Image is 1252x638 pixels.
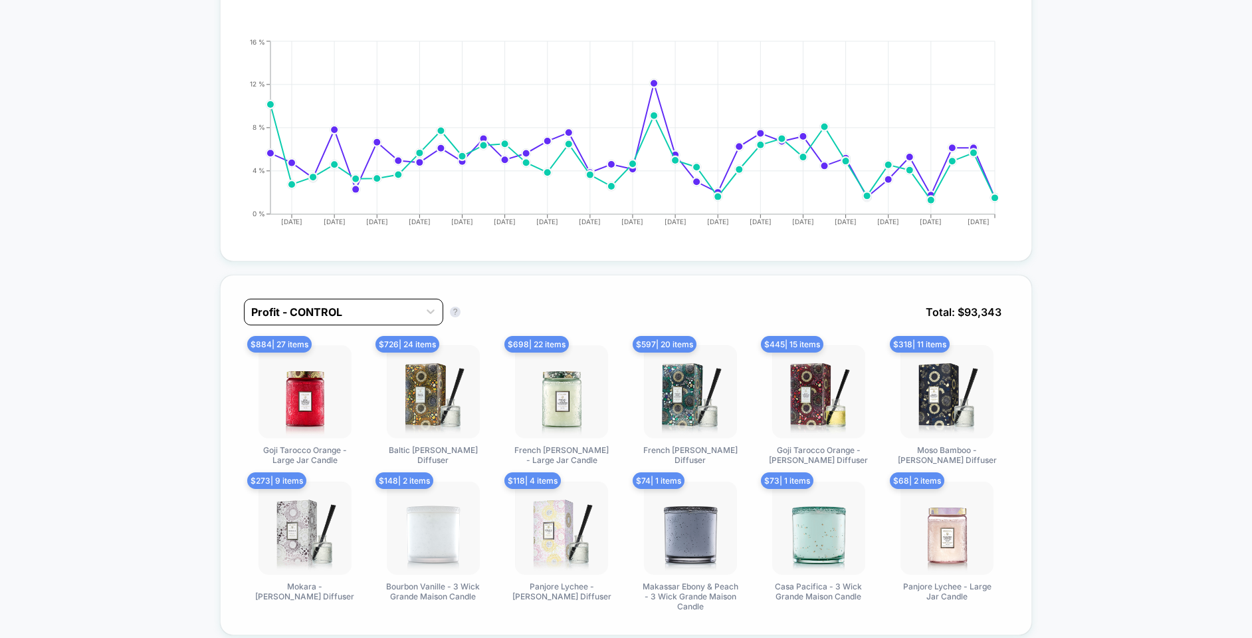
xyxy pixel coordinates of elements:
img: Panjore Lychee - Reed Diffuser [515,482,608,575]
img: Goji Tarocco Orange - Reed Diffuser [772,345,865,438]
tspan: [DATE] [451,218,473,226]
tspan: [DATE] [835,218,857,226]
span: $ 445 | 15 items [761,336,823,353]
span: $ 74 | 1 items [633,472,684,489]
tspan: [DATE] [622,218,644,226]
tspan: [DATE] [280,218,302,226]
tspan: [DATE] [792,218,814,226]
span: Goji Tarocco Orange - Large Jar Candle [255,445,355,465]
img: Bourbon Vanille - 3 Wick Grande Maison Candle [387,482,480,575]
div: CONVERSION_RATE [231,38,995,238]
img: Baltic Amber - Reed Diffuser [387,345,480,438]
tspan: [DATE] [878,218,900,226]
button: ? [450,307,461,317]
span: Makassar Ebony & Peach - 3 Wick Grande Maison Candle [641,581,740,611]
tspan: [DATE] [920,218,942,226]
tspan: 8 % [253,123,265,131]
span: French [PERSON_NAME] - Large Jar Candle [512,445,611,465]
span: $ 726 | 24 items [375,336,439,353]
span: $ 118 | 4 items [504,472,561,489]
tspan: 16 % [250,37,265,45]
span: Baltic [PERSON_NAME] Diffuser [383,445,483,465]
span: $ 73 | 1 items [761,472,813,489]
img: Casa Pacifica - 3 Wick Grande Maison Candle [772,482,865,575]
tspan: [DATE] [494,218,516,226]
span: $ 68 | 2 items [890,472,944,489]
tspan: [DATE] [365,218,387,226]
span: $ 884 | 27 items [247,336,312,353]
span: $ 273 | 9 items [247,472,306,489]
tspan: [DATE] [579,218,601,226]
tspan: [DATE] [409,218,431,226]
span: Panjore Lychee - [PERSON_NAME] Diffuser [512,581,611,601]
span: $ 698 | 22 items [504,336,569,353]
span: $ 318 | 11 items [890,336,950,353]
span: French [PERSON_NAME] Diffuser [641,445,740,465]
tspan: [DATE] [665,218,686,226]
img: Moso Bamboo - Reed Diffuser [900,345,993,438]
span: Moso Bamboo - [PERSON_NAME] Diffuser [897,445,997,465]
tspan: [DATE] [750,218,772,226]
span: Bourbon Vanille - 3 Wick Grande Maison Candle [383,581,483,601]
tspan: [DATE] [968,218,990,226]
span: $ 597 | 20 items [633,336,696,353]
img: Goji Tarocco Orange - Large Jar Candle [259,345,352,438]
tspan: 0 % [253,210,265,218]
span: $ 148 | 2 items [375,472,433,489]
tspan: [DATE] [536,218,558,226]
tspan: 12 % [250,80,265,88]
span: Total: $ 93,343 [919,299,1008,325]
img: French Cade Lavender - Large Jar Candle [515,345,608,438]
img: Mokara - Reed Diffuser [259,482,352,575]
tspan: [DATE] [707,218,729,226]
tspan: 4 % [253,166,265,174]
span: Goji Tarocco Orange - [PERSON_NAME] Diffuser [769,445,869,465]
span: Casa Pacifica - 3 Wick Grande Maison Candle [769,581,869,601]
span: Mokara - [PERSON_NAME] Diffuser [255,581,355,601]
img: French Cade Lavender - Reed Diffuser [644,345,737,438]
img: Makassar Ebony & Peach - 3 Wick Grande Maison Candle [644,482,737,575]
tspan: [DATE] [323,218,345,226]
img: Panjore Lychee - Large Jar Candle [900,482,993,575]
span: Panjore Lychee - Large Jar Candle [897,581,997,601]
